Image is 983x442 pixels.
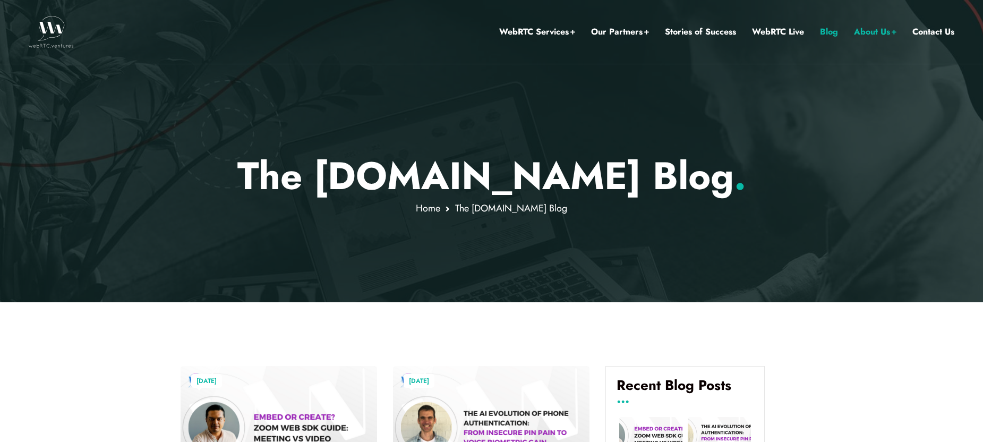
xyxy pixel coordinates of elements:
[29,16,74,48] img: WebRTC.ventures
[499,25,575,39] a: WebRTC Services
[591,25,649,39] a: Our Partners
[617,377,754,402] h4: Recent Blog Posts
[416,201,440,215] a: Home
[854,25,896,39] a: About Us
[181,153,802,199] p: The [DOMAIN_NAME] Blog
[455,201,567,215] span: The [DOMAIN_NAME] Blog
[912,25,954,39] a: Contact Us
[820,25,838,39] a: Blog
[665,25,736,39] a: Stories of Success
[191,374,222,388] a: [DATE]
[404,374,434,388] a: [DATE]
[752,25,804,39] a: WebRTC Live
[734,148,746,203] span: .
